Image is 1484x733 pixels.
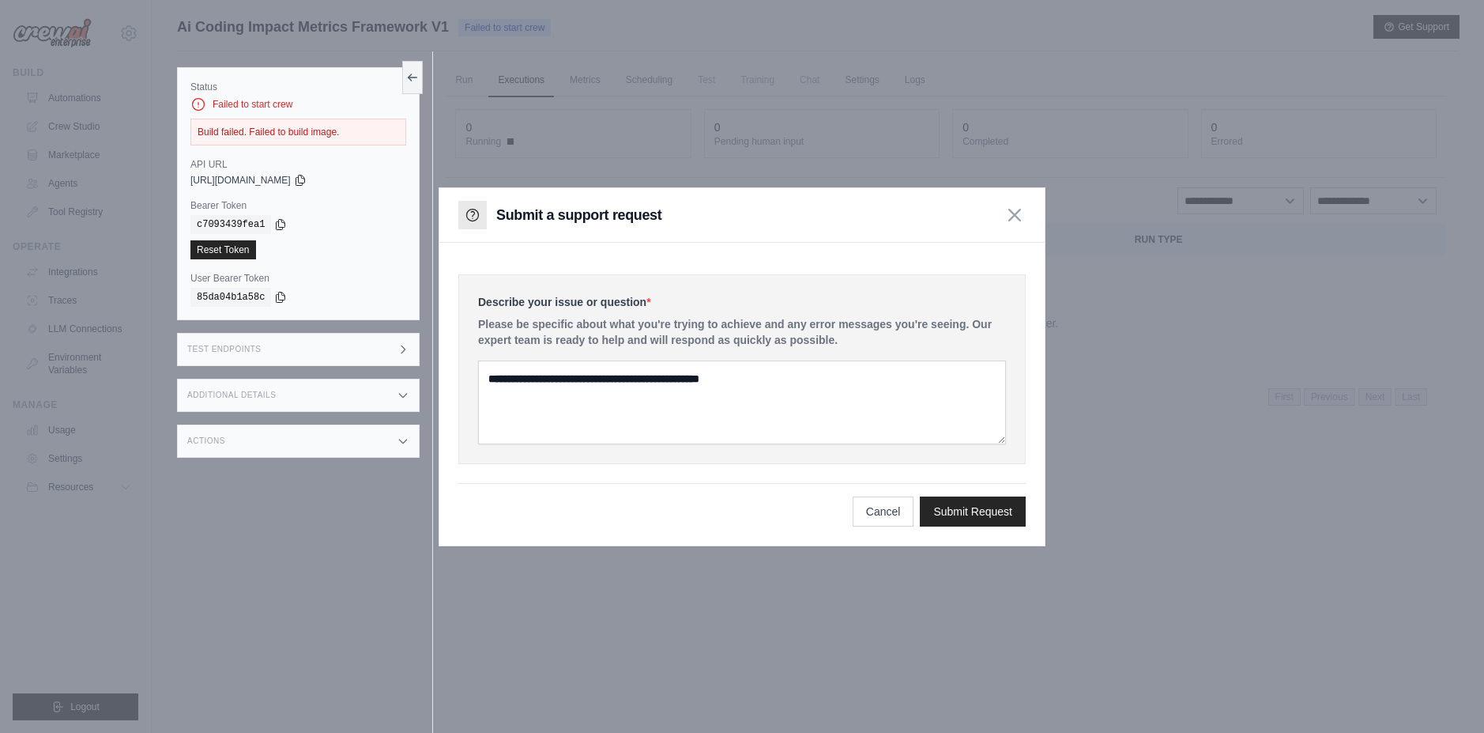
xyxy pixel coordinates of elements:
[190,272,406,285] label: User Bearer Token
[190,81,406,93] label: Status
[1405,657,1484,733] iframe: Chat Widget
[190,119,406,145] div: Build failed. Failed to build image.
[187,345,262,354] h3: Test Endpoints
[187,436,225,446] h3: Actions
[190,240,256,259] a: Reset Token
[190,158,406,171] label: API URL
[853,497,914,527] button: Cancel
[496,204,661,226] h3: Submit a support request
[1405,657,1484,733] div: Widget de chat
[187,391,276,400] h3: Additional Details
[478,294,1006,310] label: Describe your issue or question
[920,497,1026,527] button: Submit Request
[190,174,291,187] span: [URL][DOMAIN_NAME]
[190,199,406,212] label: Bearer Token
[478,316,1006,348] p: Please be specific about what you're trying to achieve and any error messages you're seeing. Our ...
[190,288,271,307] code: 85da04b1a58c
[190,96,406,112] div: Failed to start crew
[190,215,271,234] code: c7093439fea1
